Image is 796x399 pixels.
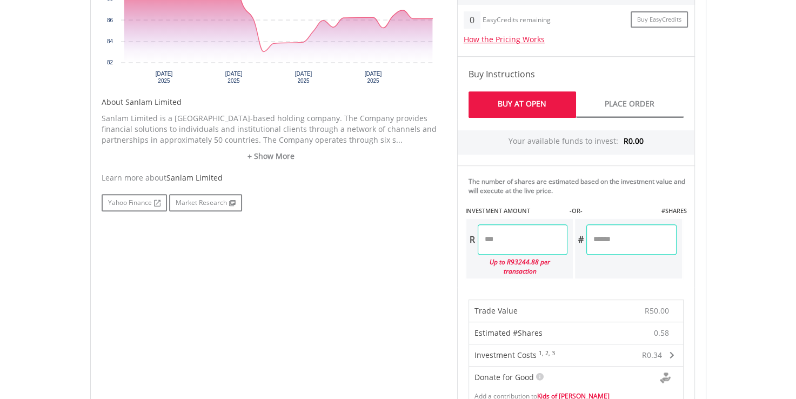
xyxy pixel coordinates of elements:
label: -OR- [569,207,582,215]
a: Yahoo Finance [102,194,167,211]
div: Learn more about [102,172,441,183]
sup: 1, 2, 3 [539,349,555,357]
a: + Show More [102,151,441,162]
div: Up to R93244.88 per transaction [466,255,568,278]
span: Investment Costs [474,350,537,360]
span: R50.00 [645,305,669,316]
text: 84 [106,38,113,44]
a: How the Pricing Works [464,34,545,44]
span: Trade Value [474,305,518,316]
label: #SHARES [661,207,686,215]
a: Place Order [576,91,684,118]
span: Estimated #Shares [474,328,543,338]
text: 86 [106,17,113,23]
a: Buy EasyCredits [631,11,688,28]
div: # [575,224,586,255]
p: Sanlam Limited is a [GEOGRAPHIC_DATA]-based holding company. The Company provides financial solut... [102,113,441,145]
div: 0 [464,11,480,29]
span: R0.00 [624,136,644,146]
h4: Buy Instructions [469,68,684,81]
img: Donte For Good [660,373,671,383]
h5: About Sanlam Limited [102,97,441,108]
div: The number of shares are estimated based on the investment value and will execute at the live price. [469,177,690,195]
div: EasyCredits remaining [483,16,551,25]
text: [DATE] 2025 [364,71,382,84]
span: Donate for Good [474,372,534,382]
span: 0.58 [654,328,669,338]
label: INVESTMENT AMOUNT [465,207,530,215]
text: [DATE] 2025 [295,71,312,84]
a: Buy At Open [469,91,576,118]
text: [DATE] 2025 [155,71,172,84]
div: Your available funds to invest: [458,130,694,155]
div: R [466,224,478,255]
a: Market Research [169,194,242,211]
text: [DATE] 2025 [225,71,242,84]
span: Sanlam Limited [166,172,223,183]
text: 82 [106,59,113,65]
span: R0.34 [642,350,662,360]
